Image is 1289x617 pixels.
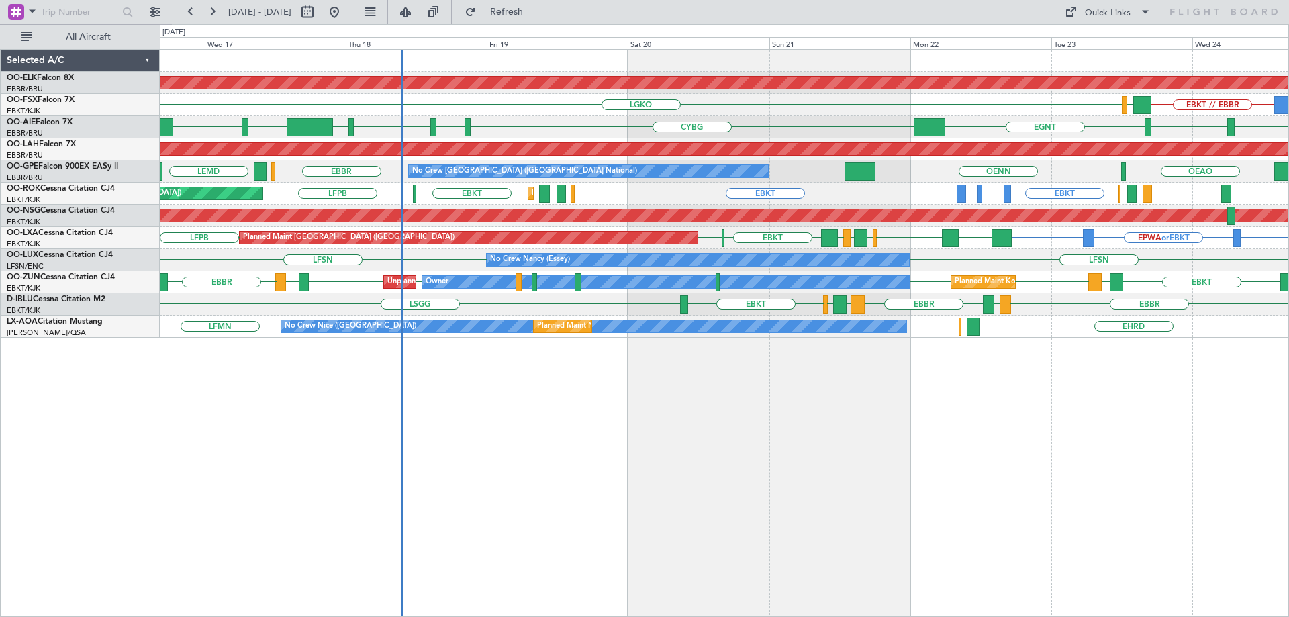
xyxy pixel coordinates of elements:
span: OO-ZUN [7,273,40,281]
a: EBKT/KJK [7,283,40,293]
span: [DATE] - [DATE] [228,6,291,18]
span: OO-LUX [7,251,38,259]
a: OO-FSXFalcon 7X [7,96,75,104]
input: Trip Number [41,2,118,22]
span: All Aircraft [35,32,142,42]
div: Fri 19 [487,37,628,49]
span: OO-GPE [7,162,38,171]
div: Sun 21 [769,37,910,49]
span: OO-ELK [7,74,37,82]
div: No Crew Nice ([GEOGRAPHIC_DATA]) [285,316,416,336]
a: OO-LUXCessna Citation CJ4 [7,251,113,259]
a: EBKT/KJK [7,239,40,249]
div: [DATE] [162,27,185,38]
div: Sat 20 [628,37,769,49]
div: No Crew Nancy (Essey) [490,250,570,270]
button: All Aircraft [15,26,146,48]
a: LX-AOACitation Mustang [7,318,103,326]
a: EBKT/KJK [7,217,40,227]
div: Mon 22 [910,37,1051,49]
div: Planned Maint Kortrijk-[GEOGRAPHIC_DATA] [955,272,1111,292]
a: EBBR/BRU [7,173,43,183]
a: OO-ZUNCessna Citation CJ4 [7,273,115,281]
div: Thu 18 [346,37,487,49]
a: LFSN/ENC [7,261,44,271]
div: Owner [426,272,448,292]
a: EBBR/BRU [7,84,43,94]
div: Wed 17 [205,37,346,49]
a: OO-GPEFalcon 900EX EASy II [7,162,118,171]
a: OO-LXACessna Citation CJ4 [7,229,113,237]
span: OO-LXA [7,229,38,237]
span: D-IBLU [7,295,33,303]
span: LX-AOA [7,318,38,326]
span: OO-LAH [7,140,39,148]
button: Refresh [459,1,539,23]
a: EBKT/KJK [7,305,40,316]
a: EBKT/KJK [7,195,40,205]
a: OO-AIEFalcon 7X [7,118,73,126]
div: Quick Links [1085,7,1131,20]
div: Planned Maint Nice ([GEOGRAPHIC_DATA]) [537,316,687,336]
a: EBKT/KJK [7,106,40,116]
a: [PERSON_NAME]/QSA [7,328,86,338]
span: OO-NSG [7,207,40,215]
button: Quick Links [1058,1,1157,23]
span: Refresh [479,7,535,17]
div: Unplanned Maint [GEOGRAPHIC_DATA]-[GEOGRAPHIC_DATA] [387,272,604,292]
a: D-IBLUCessna Citation M2 [7,295,105,303]
div: Planned Maint [GEOGRAPHIC_DATA] ([GEOGRAPHIC_DATA]) [243,228,455,248]
span: OO-FSX [7,96,38,104]
div: Tue 23 [1051,37,1192,49]
div: No Crew [GEOGRAPHIC_DATA] ([GEOGRAPHIC_DATA] National) [412,161,637,181]
div: Planned Maint Kortrijk-[GEOGRAPHIC_DATA] [532,183,688,203]
a: EBBR/BRU [7,128,43,138]
a: OO-LAHFalcon 7X [7,140,76,148]
a: OO-ROKCessna Citation CJ4 [7,185,115,193]
a: EBBR/BRU [7,150,43,160]
a: OO-NSGCessna Citation CJ4 [7,207,115,215]
span: OO-AIE [7,118,36,126]
span: OO-ROK [7,185,40,193]
a: OO-ELKFalcon 8X [7,74,74,82]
